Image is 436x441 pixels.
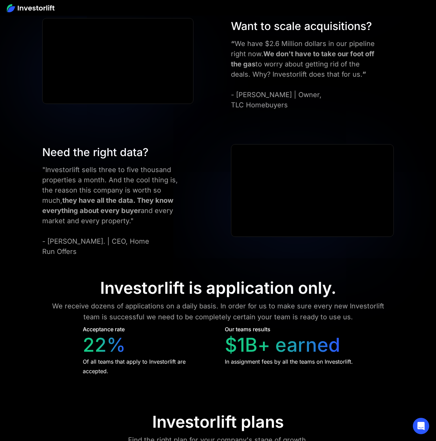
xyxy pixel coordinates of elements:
[225,357,353,366] div: In assignment fees by all the teams on Investorlift.
[152,412,284,432] div: Investorlift plans
[231,18,377,34] div: Want to scale acquisitions?
[42,196,173,215] strong: they have all the data. They know everything about every buyer
[42,165,178,257] div: "Investorlift sells three to five thousand properties a month. And the cool thing is, the reason ...
[100,278,336,298] div: Investorlift is application only.
[413,418,429,434] div: Open Intercom Messenger
[225,325,270,333] div: Our teams results
[231,145,393,236] iframe: Ryan Pineda | Testimonial
[83,357,212,376] div: Of all teams that apply to Investorlift are accepted.
[231,39,377,110] div: We have $2.6 Million dollars in our pipeline right now. to worry about getting rid of the deals. ...
[225,334,340,356] div: $1B+ earned
[231,50,374,68] strong: We don't have to take our foot off the gas
[83,334,126,356] div: 22%
[362,70,366,78] strong: ”
[231,40,235,48] strong: “
[42,144,178,161] div: Need the right data?
[44,301,392,322] div: We receive dozens of applications on a daily basis. In order for us to make sure every new Invest...
[43,18,193,104] iframe: ERIC CLINE
[83,325,125,333] div: Acceptance rate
